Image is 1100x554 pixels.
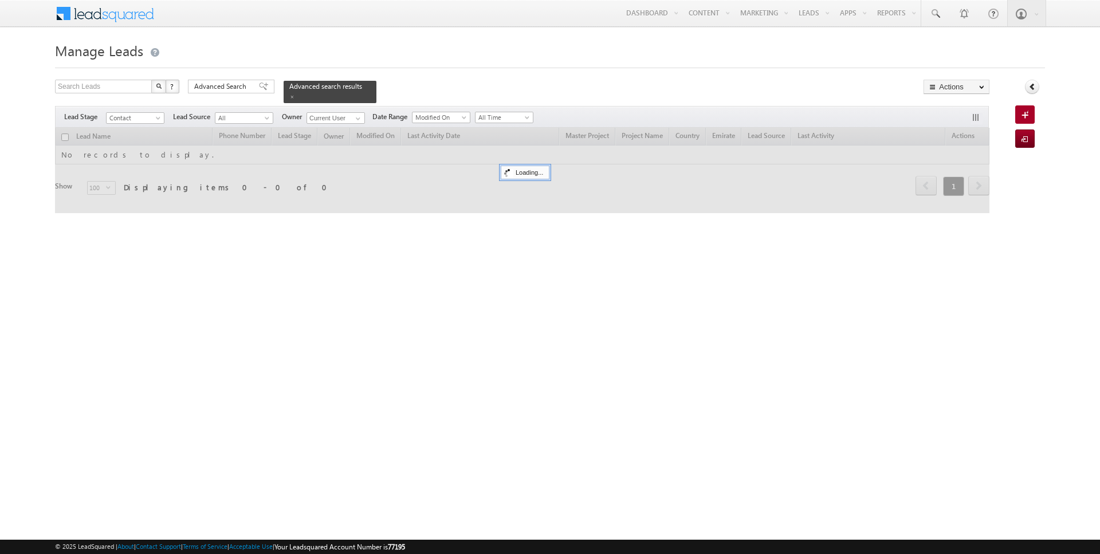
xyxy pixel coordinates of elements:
[166,80,179,93] button: ?
[170,81,175,91] span: ?
[307,112,365,124] input: Type to Search
[117,543,134,550] a: About
[183,543,227,550] a: Terms of Service
[289,82,362,91] span: Advanced search results
[55,41,143,60] span: Manage Leads
[501,166,549,179] div: Loading...
[274,543,405,551] span: Your Leadsquared Account Number is
[106,112,164,124] a: Contact
[229,543,273,550] a: Acceptable Use
[107,113,161,123] span: Contact
[55,541,405,552] span: © 2025 LeadSquared | | | | |
[215,113,270,123] span: All
[349,113,364,124] a: Show All Items
[173,112,215,122] span: Lead Source
[156,83,162,89] img: Search
[412,112,470,123] a: Modified On
[475,112,533,123] a: All Time
[282,112,307,122] span: Owner
[194,81,250,92] span: Advanced Search
[372,112,412,122] span: Date Range
[412,112,467,123] span: Modified On
[215,112,273,124] a: All
[924,80,989,94] button: Actions
[136,543,181,550] a: Contact Support
[388,543,405,551] span: 77195
[64,112,106,122] span: Lead Stage
[476,112,530,123] span: All Time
